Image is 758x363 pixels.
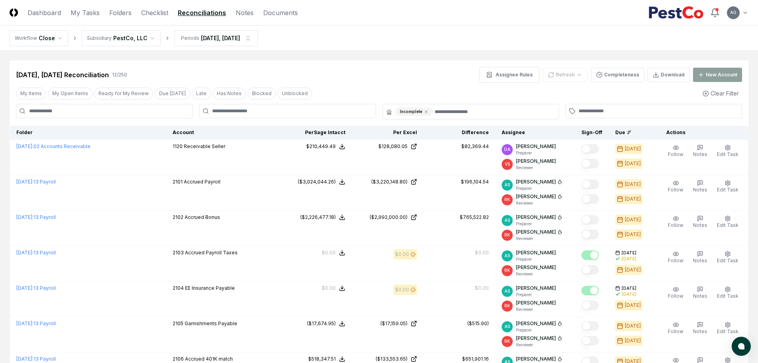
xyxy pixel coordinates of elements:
[16,143,91,149] a: [DATE]:02 Accounts Receivable
[666,285,685,301] button: Follow
[668,328,683,334] span: Follow
[660,129,742,136] div: Actions
[516,320,556,327] p: [PERSON_NAME]
[48,88,93,100] button: My Open Items
[380,320,408,327] div: ($17,159.05)
[298,178,336,185] div: ($3,024,044.26)
[691,178,709,195] button: Notes
[71,8,100,18] a: My Tasks
[591,68,644,82] button: Completeness
[516,200,562,206] p: Reviewer
[185,285,235,291] span: EE Insurance Payable
[16,179,33,185] span: [DATE] :
[581,250,599,260] button: Mark complete
[461,178,489,185] div: $196,104.54
[174,30,258,46] button: Periods[DATE], [DATE]
[505,161,510,167] span: VS
[625,266,641,273] div: [DATE]
[15,35,37,42] div: Workflow
[625,216,641,223] div: [DATE]
[300,214,336,221] div: ($2,226,477.18)
[625,145,641,152] div: [DATE]
[581,180,599,189] button: Mark complete
[504,197,510,203] span: RK
[668,293,683,299] span: Follow
[516,185,562,191] p: Preparer
[307,320,345,327] button: ($17,674.95)
[504,182,510,188] span: AS
[201,34,240,42] div: [DATE], [DATE]
[516,158,556,165] p: [PERSON_NAME]
[625,160,641,167] div: [DATE]
[358,214,417,221] a: ($2,992,000.00)
[181,35,199,42] div: Periods
[715,285,740,301] button: Edit Task
[516,228,556,236] p: [PERSON_NAME]
[581,301,599,310] button: Mark complete
[213,88,246,100] button: Has Notes
[730,10,736,16] span: AG
[307,320,336,327] div: ($17,674.95)
[248,88,276,100] button: Blocked
[516,327,562,333] p: Preparer
[112,71,127,78] div: 12 / 250
[516,271,556,277] p: Reviewer
[358,320,417,327] a: ($17,159.05)
[717,187,738,193] span: Edit Task
[185,250,238,256] span: Accrued Payroll Taxes
[358,355,417,363] a: ($133,553.65)
[28,8,61,18] a: Dashboard
[460,214,489,221] div: $765,522.82
[581,194,599,204] button: Mark complete
[691,285,709,301] button: Notes
[298,178,345,185] button: ($3,024,044.26)
[370,214,408,221] div: ($2,992,000.00)
[516,143,556,150] p: [PERSON_NAME]
[666,249,685,266] button: Follow
[693,187,707,193] span: Notes
[16,70,109,80] div: [DATE], [DATE] Reconciliation
[10,126,166,140] th: Folder
[516,165,556,171] p: Reviewer
[322,285,336,292] div: $0.00
[504,324,510,330] span: AS
[184,179,221,185] span: Accrued Payroll
[16,356,33,362] span: [DATE] :
[16,285,56,291] a: [DATE]:13 Payroll
[615,129,647,136] div: Due
[666,178,685,195] button: Follow
[16,250,56,256] a: [DATE]:13 Payroll
[693,151,707,157] span: Notes
[358,178,417,185] a: ($3,220,148.80)
[581,215,599,224] button: Mark complete
[173,143,183,149] span: 1120
[666,214,685,230] button: Follow
[715,320,740,337] button: Edit Task
[306,143,345,150] button: $210,449.49
[516,193,556,200] p: [PERSON_NAME]
[178,8,226,18] a: Reconciliations
[717,293,738,299] span: Edit Task
[715,214,740,230] button: Edit Task
[622,285,636,291] span: [DATE]
[516,178,556,185] p: [PERSON_NAME]
[581,336,599,345] button: Mark complete
[185,214,220,220] span: Accrued Bonus
[10,8,18,17] img: Logo
[668,187,683,193] span: Follow
[691,143,709,160] button: Notes
[581,265,599,275] button: Mark complete
[16,356,56,362] a: [DATE]:13 Payroll
[308,355,345,363] button: $518,347.51
[581,159,599,168] button: Mark complete
[622,250,636,256] span: [DATE]
[622,291,636,297] div: [DATE]
[516,256,556,262] p: Preparer
[16,285,33,291] span: [DATE] :
[668,222,683,228] span: Follow
[648,6,704,19] img: PestCo logo
[308,355,336,363] div: $518,347.51
[726,6,740,20] button: AG
[715,178,740,195] button: Edit Task
[691,249,709,266] button: Notes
